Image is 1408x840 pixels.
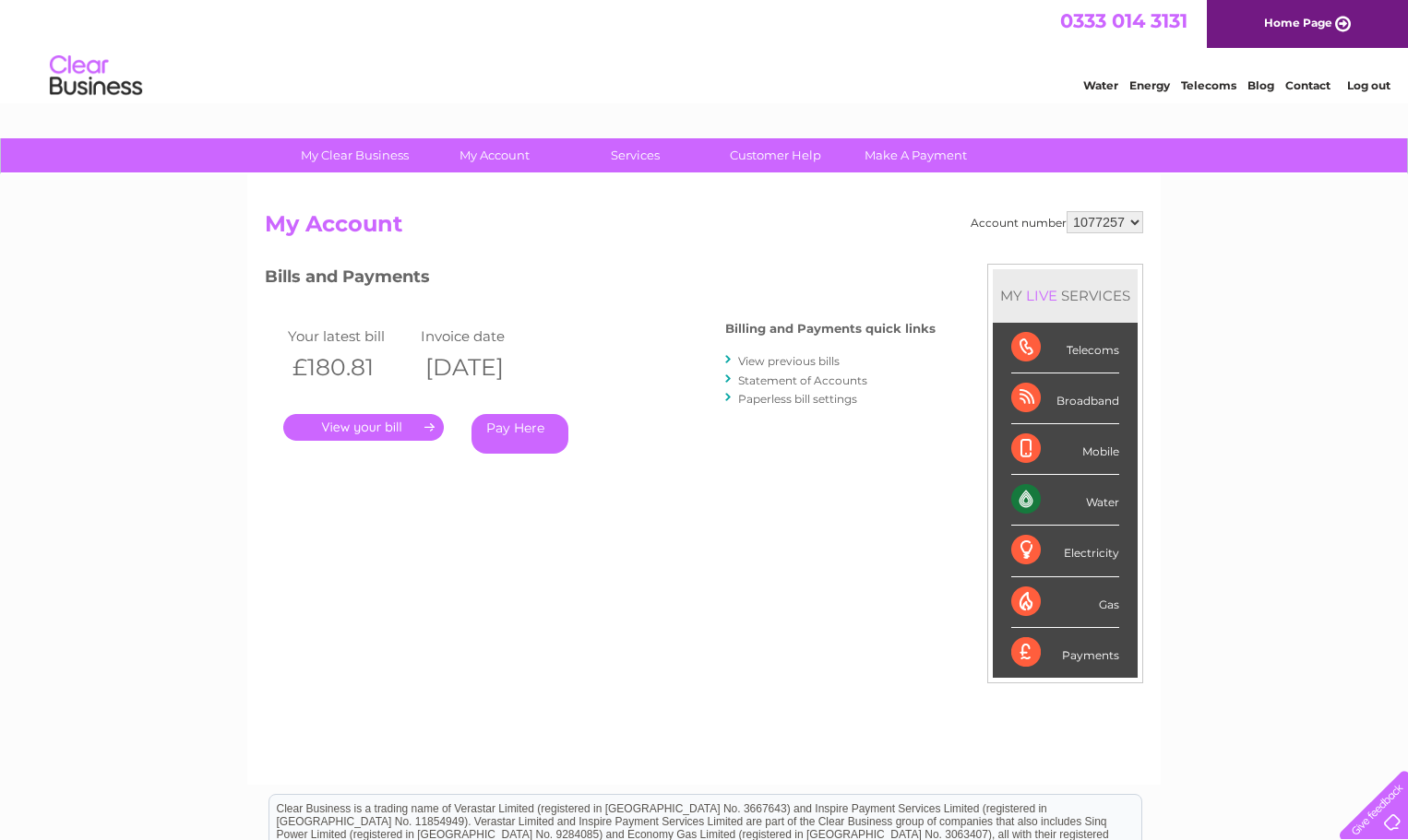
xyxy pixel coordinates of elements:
[265,211,1143,246] h2: My Account
[725,322,936,336] h4: Billing and Payments quick links
[1181,78,1236,92] a: Telecoms
[1011,577,1119,628] div: Gas
[971,211,1143,233] div: Account number
[283,414,444,441] a: .
[269,10,1141,89] div: Clear Business is a trading name of Verastar Limited (registered in [GEOGRAPHIC_DATA] No. 3667643...
[279,138,431,172] a: My Clear Business
[416,349,549,386] th: [DATE]
[1011,424,1119,475] div: Mobile
[283,324,416,349] td: Your latest bill
[419,138,571,172] a: My Account
[1285,78,1330,92] a: Contact
[1011,373,1119,424] div: Broadband
[1083,78,1118,92] a: Water
[1060,9,1187,32] a: 0333 014 3131
[283,349,416,386] th: £180.81
[49,48,143,104] img: logo.png
[738,354,840,368] a: View previous bills
[738,373,867,387] a: Statement of Accounts
[840,138,992,172] a: Make A Payment
[1011,323,1119,373] div: Telecoms
[416,324,549,349] td: Invoice date
[471,414,568,454] a: Pay Here
[1022,287,1061,304] div: LIVE
[738,392,857,406] a: Paperless bill settings
[1011,628,1119,678] div: Payments
[1011,526,1119,576] div: Electricity
[1011,475,1119,526] div: Water
[699,138,852,172] a: Customer Help
[1247,78,1274,92] a: Blog
[1347,78,1390,92] a: Log out
[265,264,936,296] h3: Bills and Payments
[1129,78,1170,92] a: Energy
[559,138,711,172] a: Services
[993,269,1138,322] div: MY SERVICES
